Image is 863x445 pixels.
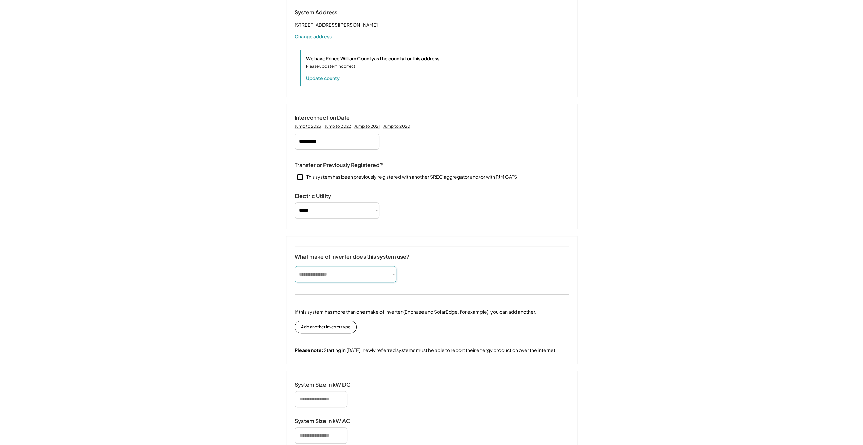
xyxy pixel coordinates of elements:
[383,124,410,129] div: Jump to 2020
[295,114,362,121] div: Interconnection Date
[295,308,536,316] div: If this system has more than one make of inverter (Enphase and SolarEdge, for example), you can a...
[295,418,362,425] div: System Size in kW AC
[295,193,362,200] div: Electric Utility
[306,75,340,81] button: Update county
[306,55,439,62] div: We have as the county for this address
[306,63,356,69] div: Please update if incorrect.
[295,33,332,40] button: Change address
[326,55,374,61] u: Prince William County
[295,124,321,129] div: Jump to 2023
[295,162,383,169] div: Transfer or Previously Registered?
[295,381,362,388] div: System Size in kW DC
[295,9,362,16] div: System Address
[295,246,409,262] div: What make of inverter does this system use?
[295,21,378,29] div: [STREET_ADDRESS][PERSON_NAME]
[295,347,557,354] div: Starting in [DATE], newly referred systems must be able to report their energy production over th...
[354,124,380,129] div: Jump to 2021
[306,174,517,180] div: This system has been previously registered with another SREC aggregator and/or with PJM GATS
[295,321,357,333] button: Add another inverter type
[325,124,351,129] div: Jump to 2022
[295,347,323,353] strong: Please note:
